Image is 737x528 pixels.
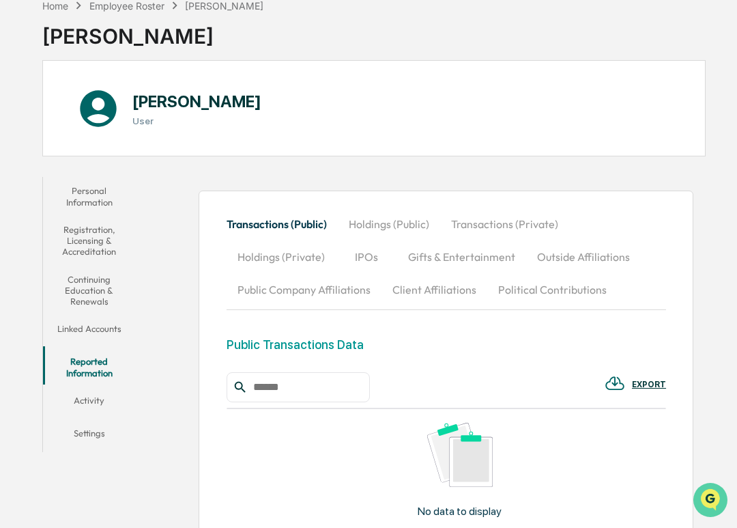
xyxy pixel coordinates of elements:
[43,177,135,216] button: Personal Information
[8,263,91,288] a: 🔎Data Lookup
[43,266,135,316] button: Continuing Education & Renewals
[93,237,175,262] a: 🗄️Attestations
[632,380,666,389] div: EXPORT
[14,173,35,195] img: Vicki
[418,505,502,518] p: No data to display
[14,270,25,281] div: 🔎
[29,105,53,129] img: 8933085812038_c878075ebb4cc5468115_72.jpg
[440,208,569,240] button: Transactions (Private)
[132,115,261,126] h3: User
[121,186,149,197] span: [DATE]
[96,301,165,312] a: Powered byPylon
[227,240,336,273] button: Holdings (Private)
[227,337,364,352] div: Public Transactions Data
[8,237,93,262] a: 🖐️Preclearance
[113,186,118,197] span: •
[113,242,169,256] span: Attestations
[132,92,261,111] h1: [PERSON_NAME]
[605,373,625,393] img: EXPORT
[526,240,641,273] button: Outside Affiliations
[27,268,86,282] span: Data Lookup
[42,13,263,48] div: [PERSON_NAME]
[381,273,487,306] button: Client Affiliations
[43,315,135,348] button: Linked Accounts
[227,208,666,306] div: secondary tabs example
[227,208,338,240] button: Transactions (Public)
[14,29,248,51] p: How can we help?
[43,419,135,452] button: Settings
[14,152,91,163] div: Past conversations
[227,273,381,306] button: Public Company Affiliations
[336,240,397,273] button: IPOs
[27,242,88,256] span: Preclearance
[232,109,248,125] button: Start new chat
[43,348,135,387] button: Reported Information
[42,186,111,197] span: [PERSON_NAME]
[43,387,135,419] button: Activity
[136,302,165,312] span: Pylon
[61,118,188,129] div: We're available if you need us!
[212,149,248,165] button: See all
[61,105,224,118] div: Start new chat
[693,483,730,520] iframe: Open customer support
[14,244,25,255] div: 🖐️
[397,240,526,273] button: Gifts & Entertainment
[487,273,618,306] button: Political Contributions
[427,423,493,487] img: No data
[43,216,135,266] button: Registration, Licensing & Accreditation
[99,244,110,255] div: 🗄️
[43,177,135,452] div: secondary tabs example
[338,208,440,240] button: Holdings (Public)
[14,105,38,129] img: 1746055101610-c473b297-6a78-478c-a979-82029cc54cd1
